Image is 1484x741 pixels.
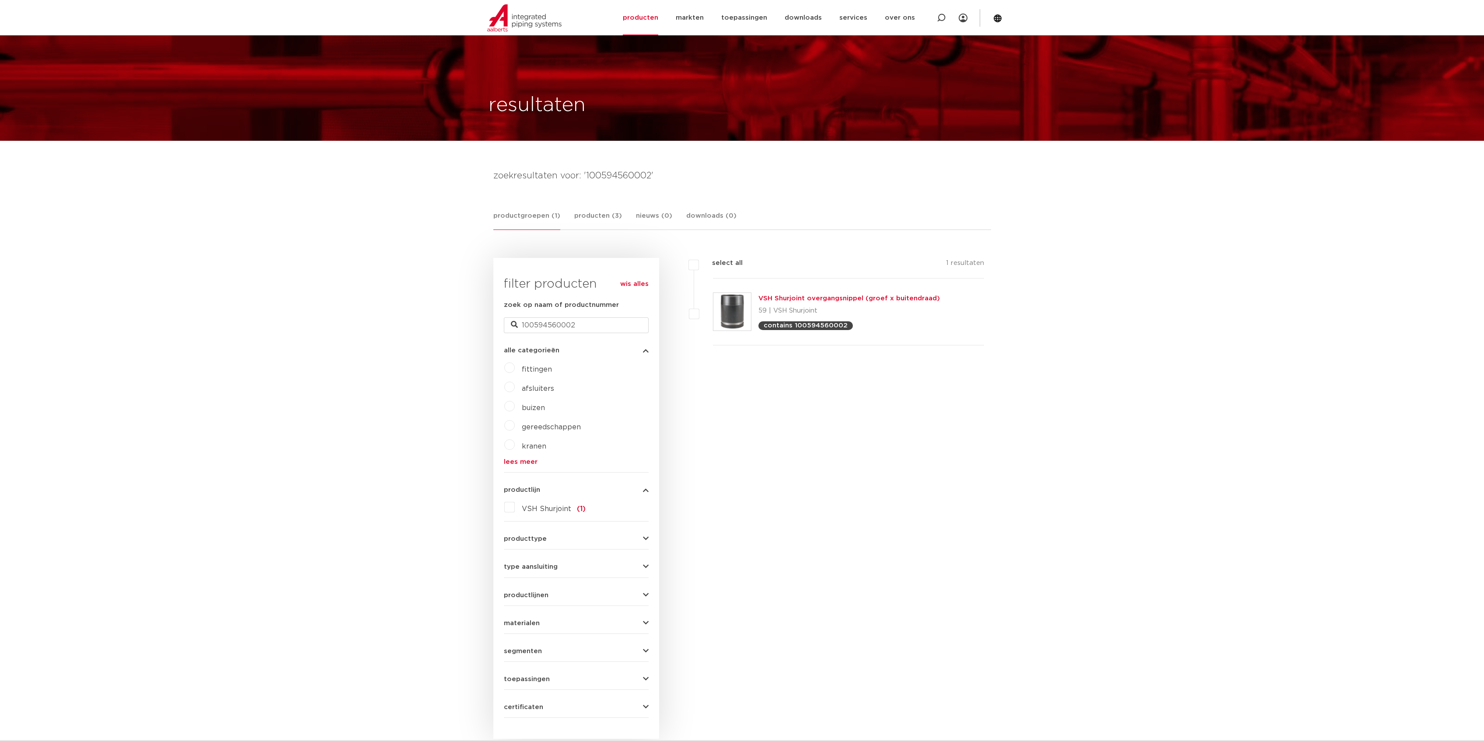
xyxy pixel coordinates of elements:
a: kranen [522,443,546,450]
button: alle categorieën [504,347,649,354]
a: buizen [522,404,545,411]
h3: filter producten [504,275,649,293]
h4: zoekresultaten voor: '100594560002' [493,169,991,183]
span: VSH Shurjoint [522,505,571,512]
a: afsluiters [522,385,554,392]
a: wis alles [620,279,649,289]
span: productlijn [504,487,540,493]
a: downloads (0) [686,211,737,230]
a: gereedschappen [522,424,581,431]
span: (1) [577,505,586,512]
a: fittingen [522,366,552,373]
button: materialen [504,620,649,626]
img: Thumbnail for VSH Shurjoint overgangsnippel (groef x buitendraad) [713,293,751,330]
button: segmenten [504,648,649,654]
a: VSH Shurjoint overgangsnippel (groef x buitendraad) [758,295,940,302]
button: type aansluiting [504,564,649,570]
span: productlijnen [504,592,548,598]
a: lees meer [504,459,649,465]
a: productgroepen (1) [493,211,560,230]
span: alle categorieën [504,347,559,354]
p: contains 100594560002 [764,322,848,329]
span: toepassingen [504,676,550,682]
button: productlijnen [504,592,649,598]
span: certificaten [504,704,543,710]
a: producten (3) [574,211,622,230]
h1: resultaten [489,91,586,119]
span: type aansluiting [504,564,558,570]
button: toepassingen [504,676,649,682]
input: zoeken [504,317,649,333]
span: segmenten [504,648,542,654]
p: 1 resultaten [946,258,984,271]
label: select all [699,258,743,268]
button: productlijn [504,487,649,493]
button: certificaten [504,704,649,710]
span: materialen [504,620,540,626]
span: producttype [504,536,547,542]
button: producttype [504,536,649,542]
a: nieuws (0) [636,211,672,230]
label: zoek op naam of productnummer [504,300,619,310]
p: 59 | VSH Shurjoint [758,304,940,318]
